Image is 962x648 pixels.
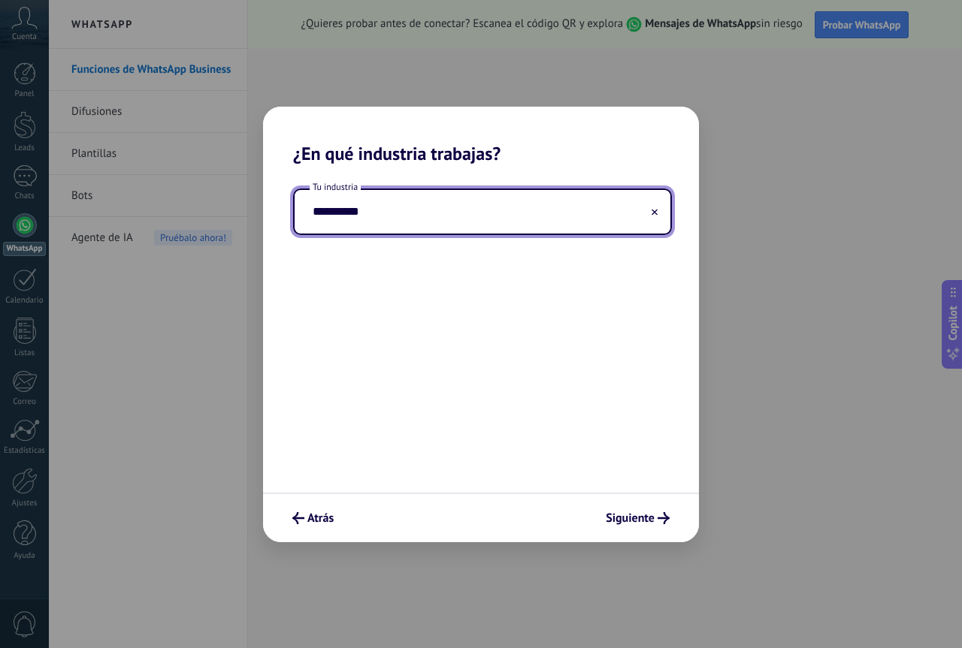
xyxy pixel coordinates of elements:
h2: ¿En qué industria trabajas? [263,107,699,164]
button: Siguiente [599,505,676,531]
span: Tu industria [310,181,361,194]
span: Atrás [307,513,334,523]
button: Atrás [286,505,340,531]
span: Siguiente [606,513,655,523]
